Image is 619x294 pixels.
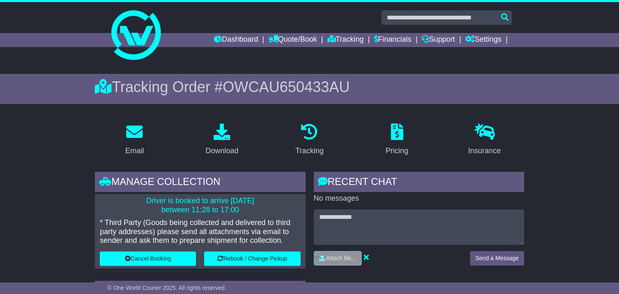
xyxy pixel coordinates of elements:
[107,285,226,291] span: © One World Courier 2025. All rights reserved.
[314,172,524,194] div: RECENT CHAT
[214,33,258,47] a: Dashboard
[290,121,329,159] a: Tracking
[204,251,300,266] button: Rebook / Change Pickup
[200,121,244,159] a: Download
[463,121,506,159] a: Insurance
[465,33,501,47] a: Settings
[120,121,149,159] a: Email
[295,145,323,156] div: Tracking
[470,251,524,266] button: Send a Message
[223,78,350,95] span: OWCAU650433AU
[100,197,300,214] p: Driver is booked to arrive [DATE] between 11:28 to 17:00
[468,145,501,156] div: Insurance
[95,78,524,96] div: Tracking Order #
[268,33,317,47] a: Quote/Book
[125,145,144,156] div: Email
[100,251,196,266] button: Cancel Booking
[100,218,300,245] p: * Third Party (Goods being collected and delivered to third party addresses) please send all atta...
[380,121,414,159] a: Pricing
[327,33,364,47] a: Tracking
[386,145,408,156] div: Pricing
[421,33,455,47] a: Support
[205,145,238,156] div: Download
[374,33,412,47] a: Financials
[95,172,305,194] div: Manage collection
[314,194,524,203] p: No messages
